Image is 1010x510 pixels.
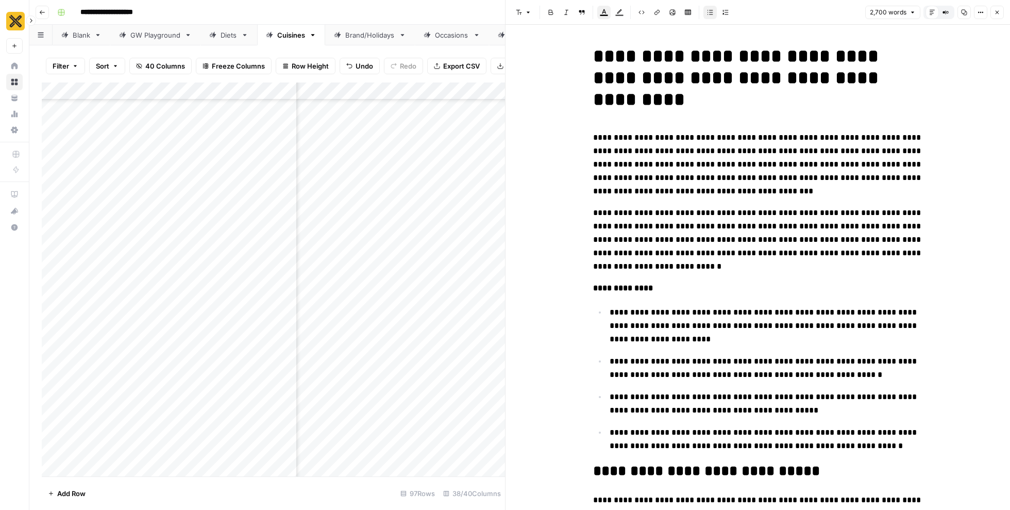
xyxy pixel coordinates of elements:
[73,30,90,40] div: Blank
[53,25,110,45] a: Blank
[325,25,415,45] a: Brand/Holidays
[6,58,23,74] a: Home
[96,61,109,71] span: Sort
[221,30,237,40] div: Diets
[57,488,86,499] span: Add Row
[865,6,920,19] button: 2,700 words
[356,61,373,71] span: Undo
[110,25,200,45] a: GW Playground
[257,25,325,45] a: Cuisines
[400,61,416,71] span: Redo
[345,30,395,40] div: Brand/Holidays
[396,485,439,502] div: 97 Rows
[277,30,305,40] div: Cuisines
[870,8,906,17] span: 2,700 words
[276,58,335,74] button: Row Height
[89,58,125,74] button: Sort
[6,74,23,90] a: Browse
[196,58,272,74] button: Freeze Columns
[6,106,23,122] a: Usage
[439,485,505,502] div: 38/40 Columns
[46,58,85,74] button: Filter
[7,203,22,219] div: What's new?
[200,25,257,45] a: Diets
[6,122,23,138] a: Settings
[435,30,469,40] div: Occasions
[384,58,423,74] button: Redo
[6,219,23,236] button: Help + Support
[6,203,23,219] button: What's new?
[212,61,265,71] span: Freeze Columns
[53,61,69,71] span: Filter
[489,25,565,45] a: Campaigns
[6,90,23,106] a: Your Data
[42,485,92,502] button: Add Row
[415,25,489,45] a: Occasions
[443,61,480,71] span: Export CSV
[130,30,180,40] div: GW Playground
[145,61,185,71] span: 40 Columns
[6,12,25,30] img: CookUnity Logo
[6,186,23,203] a: AirOps Academy
[427,58,486,74] button: Export CSV
[6,8,23,34] button: Workspace: CookUnity
[292,61,329,71] span: Row Height
[129,58,192,74] button: 40 Columns
[340,58,380,74] button: Undo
